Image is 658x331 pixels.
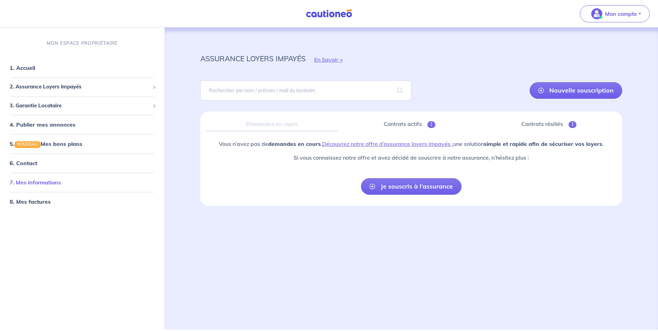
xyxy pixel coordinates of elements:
a: 7. Mes informations [10,179,61,186]
div: 3. Garantie Locataire [3,99,162,113]
a: Nouvelle souscription [530,82,622,99]
span: 1 [569,121,576,128]
p: Mon compte [605,10,637,18]
a: 4. Publier mes annonces [10,121,75,128]
div: 1. Accueil [3,61,162,75]
div: 7. Mes informations [3,176,162,190]
img: illu_account_valid_menu.svg [591,8,602,19]
p: assurance loyers impayés [200,52,306,65]
span: 2. Assurance Loyers Impayés [10,83,150,91]
a: 6. Contact [10,160,37,167]
span: search [389,81,411,100]
button: illu_account_valid_menu.svgMon compte [580,5,650,22]
span: 1 [427,121,435,128]
a: Découvrez notre offre d’assurance loyers impayés : [322,140,453,147]
a: 8. Mes factures [10,199,51,205]
input: Rechercher par nom / prénom / mail du locataire [200,81,411,100]
a: 1. Accueil [10,64,35,71]
div: 6. Contact [3,157,162,170]
button: En Savoir + [306,50,352,70]
p: MON ESPACE PROPRIÉTAIRE [47,40,118,46]
div: 2. Assurance Loyers Impayés [3,80,162,94]
a: Je souscris à l’assurance [361,178,461,195]
p: Si vous connaissez notre offre et avez décidé de souscrire à notre assurance, n’hésitez plus : [219,153,604,162]
img: Cautioneo [303,9,355,18]
div: 5.NOUVEAUMes bons plans [3,137,162,151]
p: Vous n’avez pas de . une solution . [219,140,604,148]
div: 4. Publier mes annonces [3,118,162,131]
strong: simple et rapide afin de sécuriser vos loyers [484,140,602,147]
strong: demandes en cours [268,140,321,147]
a: Contrats résiliés1 [481,117,617,131]
span: 3. Garantie Locataire [10,102,150,110]
div: 8. Mes factures [3,195,162,209]
a: 5.NOUVEAUMes bons plans [10,140,82,147]
a: Contrats actifs1 [343,117,476,131]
